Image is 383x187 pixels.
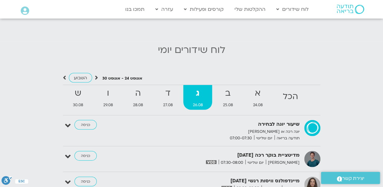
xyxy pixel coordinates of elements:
a: עזרה [152,3,176,15]
a: כניסה [74,120,97,130]
span: [PERSON_NAME] [266,159,300,166]
strong: ב [213,86,242,100]
span: 27.08 [154,102,182,108]
strong: ה [124,86,153,100]
span: 25.08 [213,102,242,108]
a: לוח שידורים [273,3,312,15]
strong: ו [94,86,122,100]
a: ד27.08 [154,85,182,110]
a: ג26.08 [183,85,212,110]
strong: ג [183,86,212,100]
span: תודעה בריאה [274,135,300,141]
a: תמכו בנו [122,3,148,15]
span: 07:00-07:30 [228,135,254,141]
a: כניסה [74,177,97,187]
a: א24.08 [243,85,272,110]
a: הכל [273,85,307,110]
a: כניסה [74,151,97,161]
strong: ש [64,86,93,100]
img: vodicon [206,160,216,164]
span: יום שלישי [254,135,274,141]
p: אוגוסט 24 - אוגוסט 30 [102,75,142,82]
img: תודעה בריאה [337,5,364,14]
span: 07:30-08:00 [219,159,245,166]
a: יצירת קשר [321,172,380,184]
a: ש30.08 [64,85,93,110]
span: 29.08 [94,102,122,108]
span: 24.08 [243,102,272,108]
strong: ד [154,86,182,100]
h2: לוח שידורים יומי [3,45,380,55]
strong: הכל [273,90,307,104]
p: יוגה רכה או [PERSON_NAME] [148,128,300,135]
strong: מדיטציית בוקר רכה [DATE] [148,151,300,159]
strong: מיינדפולנס וויסות רגשי [DATE] [148,177,300,185]
span: 28.08 [124,102,153,108]
span: השבוע [74,75,87,81]
strong: שיעור יוגה לבחירה [148,120,300,128]
a: קורסים ופעילות [181,3,227,15]
span: יום שלישי [245,159,266,166]
span: 26.08 [183,102,212,108]
a: ב25.08 [213,85,242,110]
a: ה28.08 [124,85,153,110]
span: 30.08 [64,102,93,108]
a: ההקלטות שלי [231,3,269,15]
a: ו29.08 [94,85,122,110]
strong: א [243,86,272,100]
a: השבוע [69,73,92,83]
span: יצירת קשר [342,174,364,183]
